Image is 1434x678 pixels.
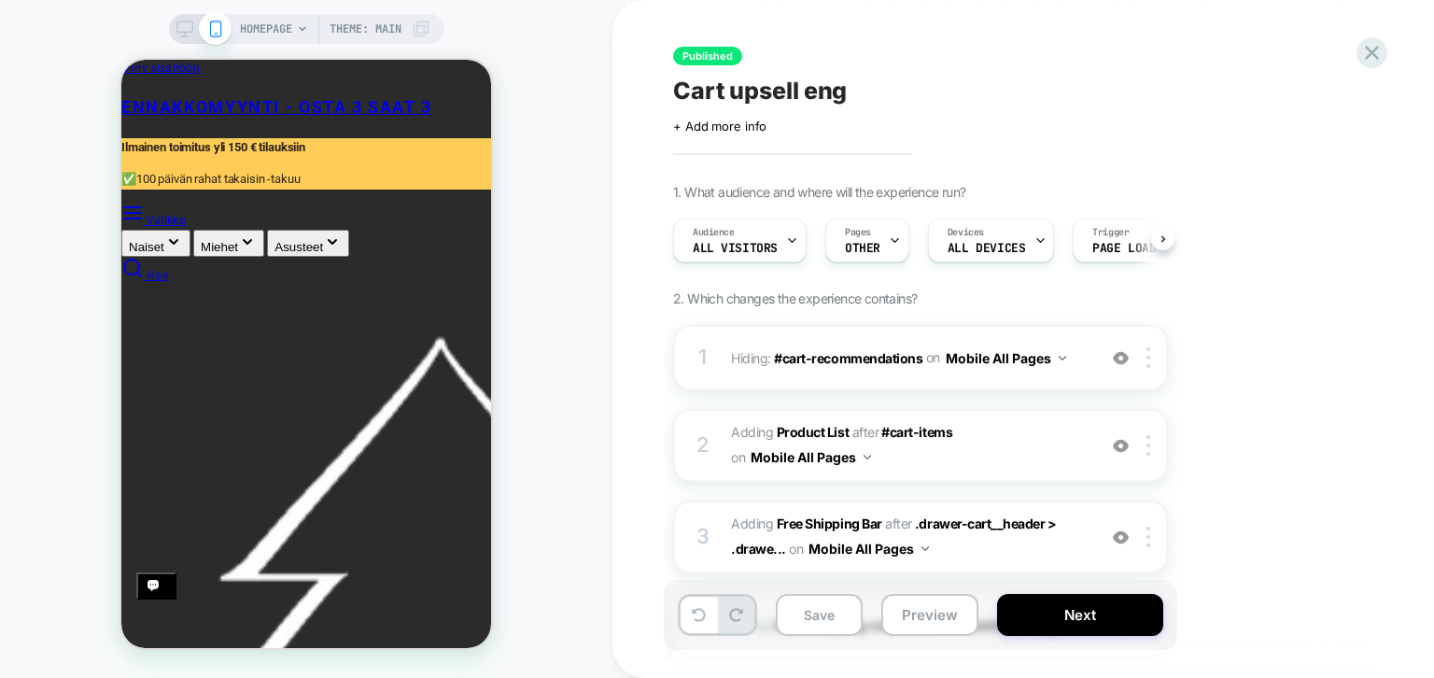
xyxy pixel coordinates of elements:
span: on [789,537,803,560]
span: #cart-items [881,424,952,440]
button: Mobile All Pages [808,535,929,562]
div: 3 [694,518,712,556]
span: All Visitors [693,242,778,255]
img: down arrow [864,455,871,459]
button: Next [997,594,1163,636]
span: on [731,445,745,469]
span: Devices [948,226,984,239]
span: on [926,346,940,369]
span: Pages [845,226,871,239]
span: ALL DEVICES [948,242,1025,255]
span: 2. Which changes the experience contains? [673,290,917,306]
span: Theme: MAIN [330,14,401,44]
span: Valikko [25,154,64,167]
span: AFTER [885,516,912,531]
span: Published [673,47,742,65]
button: Miehet [72,170,143,197]
span: Adding [731,516,882,531]
img: crossed eye [1113,350,1129,366]
img: crossed eye [1113,530,1129,545]
span: 1. What audience and where will the experience run? [673,184,965,200]
div: 2 [694,427,712,464]
span: Adding [731,424,849,440]
span: Hiding : [731,345,1087,372]
div: 1 [694,339,712,376]
img: close [1146,435,1150,456]
span: OTHER [845,242,880,255]
span: HOMEPAGE [240,14,292,44]
span: Trigger [1092,226,1129,239]
img: crossed eye [1113,438,1129,454]
span: + Add more info [673,119,766,134]
span: Page Load [1092,242,1156,255]
span: #cart-recommendations [774,349,922,365]
button: Mobile All Pages [946,345,1066,372]
inbox-online-store-chat: Shopify-verkkokaupan chatti [15,513,55,573]
span: Hae [25,209,47,222]
button: Asusteet [146,170,228,197]
span: Audience [693,226,735,239]
button: Mobile All Pages [751,444,871,471]
span: AFTER [852,424,879,440]
span: Cart upsell eng [673,77,847,105]
img: close [1146,347,1150,368]
img: close [1146,527,1150,547]
b: Product List [777,424,849,440]
button: Save [776,594,863,636]
img: down arrow [1059,356,1066,360]
button: Preview [881,594,978,636]
b: Free Shipping Bar [777,516,882,531]
img: down arrow [921,546,929,551]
